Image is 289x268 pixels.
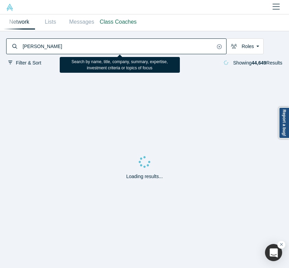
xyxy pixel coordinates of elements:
img: Alchemist Vault Logo [6,4,13,11]
a: Class Coaches [97,14,139,30]
button: Filter & Sort [6,59,44,67]
a: Report a bug! [279,107,289,139]
p: Loading results... [126,173,163,180]
strong: 44,649 [252,60,266,66]
span: Showing Results [233,60,282,66]
input: Search by name, title, company, summary, expertise, investment criteria or topics of focus [22,39,215,53]
a: Messages [66,14,97,30]
a: Network [4,14,35,30]
button: Roles [226,38,264,54]
a: Lists [35,14,66,30]
span: Filter & Sort [16,60,41,66]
